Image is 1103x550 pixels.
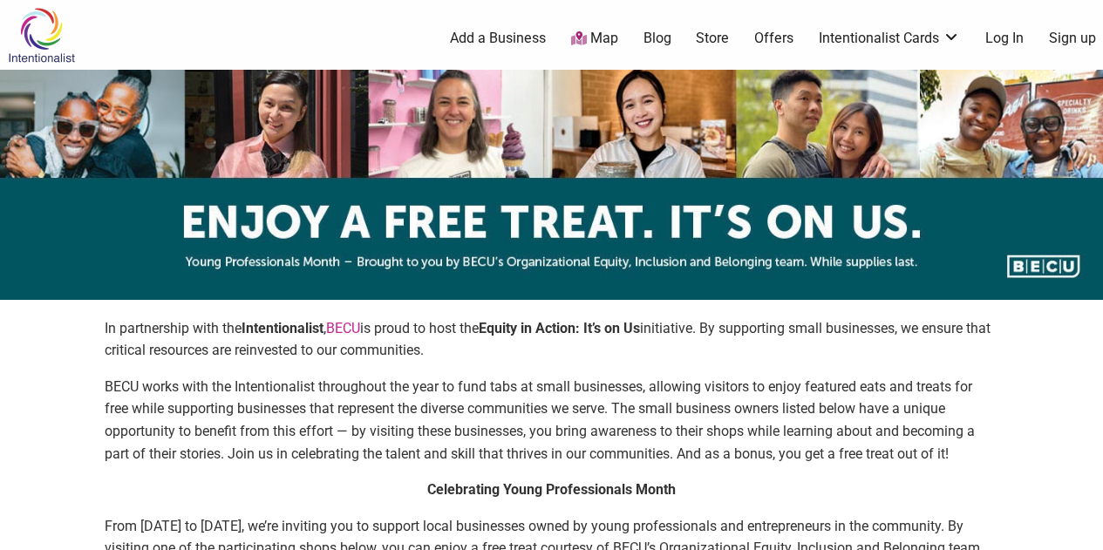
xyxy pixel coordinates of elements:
[326,320,360,336] a: BECU
[450,29,546,48] a: Add a Business
[105,376,998,465] p: BECU works with the Intentionalist throughout the year to fund tabs at small businesses, allowing...
[819,29,960,48] a: Intentionalist Cards
[571,29,618,49] a: Map
[754,29,793,48] a: Offers
[427,481,676,498] strong: Celebrating Young Professionals Month
[479,320,640,336] strong: Equity in Action: It’s on Us
[105,317,998,362] p: In partnership with the , is proud to host the initiative. By supporting small businesses, we ens...
[696,29,729,48] a: Store
[1049,29,1096,48] a: Sign up
[242,320,323,336] strong: Intentionalist
[643,29,671,48] a: Blog
[985,29,1024,48] a: Log In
